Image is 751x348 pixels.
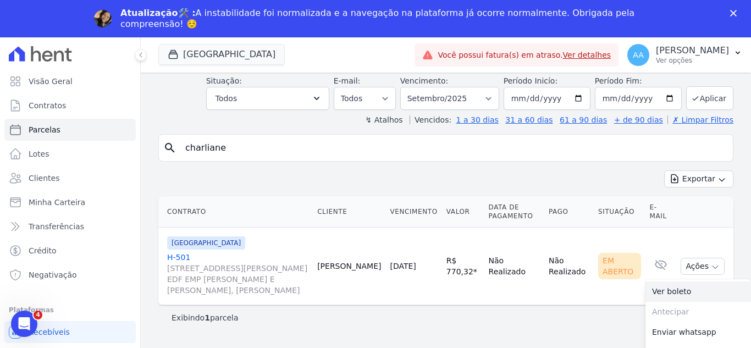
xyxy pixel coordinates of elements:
label: E-mail: [334,76,361,85]
span: [GEOGRAPHIC_DATA] [167,236,245,250]
a: [DATE] [390,262,416,270]
span: Você possui fatura(s) em atraso. [438,49,611,61]
button: Todos [206,87,329,110]
p: Exibindo parcela [172,312,239,323]
button: [GEOGRAPHIC_DATA] [158,44,285,65]
th: Cliente [313,196,385,228]
button: AA [PERSON_NAME] Ver opções [619,40,751,70]
button: Ações [681,258,725,275]
span: Clientes [29,173,59,184]
a: Visão Geral [4,70,136,92]
div: Em Aberto [598,253,641,279]
label: ↯ Atalhos [365,115,402,124]
span: Crédito [29,245,57,256]
label: Período Fim: [595,75,682,87]
a: ✗ Limpar Filtros [667,115,733,124]
b: Atualização🛠️ : [120,8,196,18]
th: Pago [544,196,594,228]
th: Contrato [158,196,313,228]
a: H-501[STREET_ADDRESS][PERSON_NAME] EDF EMP [PERSON_NAME] E [PERSON_NAME], [PERSON_NAME] [167,252,308,296]
p: Ver opções [656,56,729,65]
a: 61 a 90 dias [560,115,607,124]
span: Minha Carteira [29,197,85,208]
td: R$ 770,32 [442,228,484,305]
div: Fechar [730,10,741,16]
a: Negativação [4,264,136,286]
img: Profile image for Adriane [94,10,112,27]
i: search [163,141,176,154]
span: Contratos [29,100,66,111]
a: 1 a 30 dias [456,115,499,124]
th: Vencimento [385,196,441,228]
a: Crédito [4,240,136,262]
a: Ver boleto [645,281,751,302]
a: Ver detalhes [563,51,611,59]
div: Plataformas [9,303,131,317]
b: 1 [205,313,210,322]
label: Período Inicío: [504,76,557,85]
span: Transferências [29,221,84,232]
a: Recebíveis [4,321,136,343]
a: Clientes [4,167,136,189]
a: Contratos [4,95,136,117]
label: Situação: [206,76,242,85]
span: 4 [34,311,42,319]
td: [PERSON_NAME] [313,228,385,305]
td: Não Realizado [544,228,594,305]
th: Situação [594,196,645,228]
span: [STREET_ADDRESS][PERSON_NAME] EDF EMP [PERSON_NAME] E [PERSON_NAME], [PERSON_NAME] [167,263,308,296]
span: Todos [216,92,237,105]
label: Vencimento: [400,76,448,85]
button: Exportar [664,170,733,187]
th: E-mail [645,196,677,228]
a: + de 90 dias [614,115,663,124]
span: Parcelas [29,124,60,135]
span: Lotes [29,148,49,159]
span: Negativação [29,269,77,280]
iframe: Intercom live chat [11,311,37,337]
label: Vencidos: [410,115,451,124]
a: 31 a 60 dias [505,115,553,124]
span: Visão Geral [29,76,73,87]
a: Minha Carteira [4,191,136,213]
td: Não Realizado [484,228,544,305]
span: Antecipar [645,302,751,322]
span: Recebíveis [29,327,70,338]
a: Transferências [4,216,136,237]
div: A instabilidade foi normalizada e a navegação na plataforma já ocorre normalmente. Obrigada pela ... [120,8,639,30]
span: AA [633,51,644,59]
button: Aplicar [686,86,733,110]
input: Buscar por nome do lote ou do cliente [179,137,728,159]
a: Lotes [4,143,136,165]
p: [PERSON_NAME] [656,45,729,56]
th: Data de Pagamento [484,196,544,228]
th: Valor [442,196,484,228]
a: Parcelas [4,119,136,141]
